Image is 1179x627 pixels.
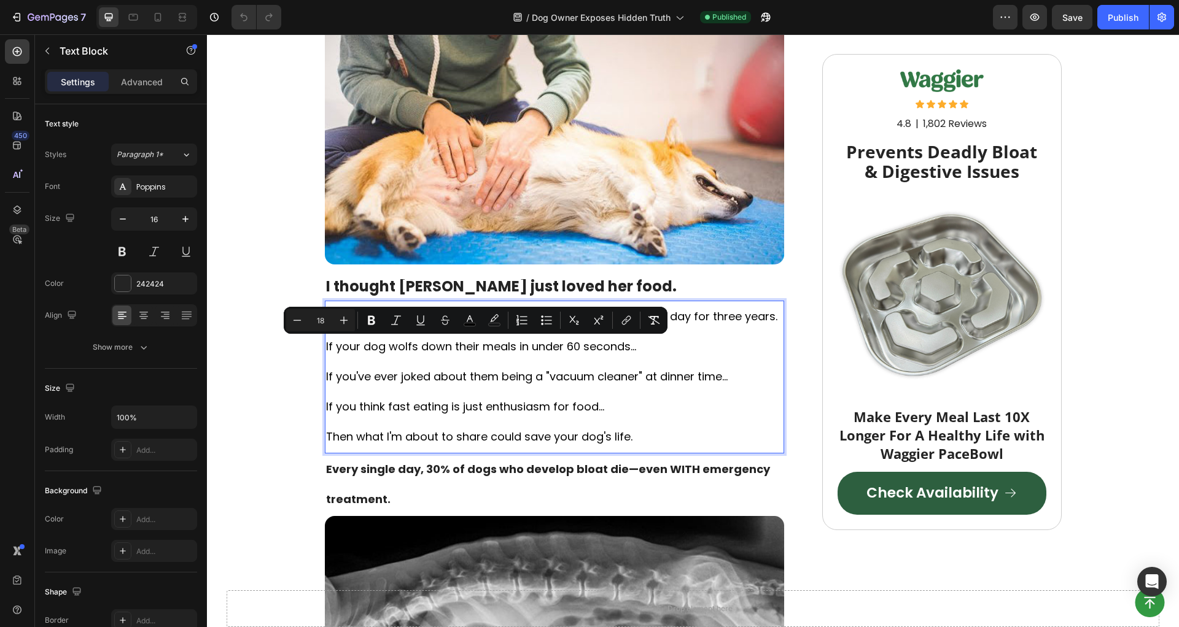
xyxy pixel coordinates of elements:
div: Image [45,545,66,556]
div: Font [45,181,60,192]
strong: Every single day, 30% of dogs who develop bloat die—even WITH emergency treatment. [119,427,563,472]
button: Publish [1097,5,1149,29]
div: Size [45,380,77,397]
div: Beta [9,225,29,234]
iframe: Design area [207,34,1179,627]
span: If you think fast eating is just enthusiasm for food... [119,364,397,380]
span: Published [712,12,746,23]
div: Poppins [136,182,194,193]
div: Color [45,514,64,525]
div: Rich Text Editor. Editing area: main [118,245,577,262]
div: Publish [1108,11,1138,24]
div: 450 [12,131,29,140]
p: | [709,83,712,96]
div: Color [45,278,64,289]
span: Turns out I'd been playing Russian roulette with her life twice a day for three years. [119,274,570,290]
div: Text style [45,118,79,129]
a: Check Availability [631,437,839,480]
div: Add... [136,615,194,626]
div: Add... [136,445,194,456]
p: Text Block [60,44,164,58]
span: Save [1062,12,1083,23]
strong: I thought [PERSON_NAME] just loved her food. [119,242,470,262]
p: 1,802 Reviews [716,83,780,96]
div: Background [45,483,104,499]
span: Paragraph 1* [117,149,163,160]
img: gempages_579706557655155460-f3719259-aeeb-48c9-bc21-861276ec9403.jpg [631,156,839,365]
p: Check Availability [660,450,792,468]
img: gempages_579706557655155460-5cd883a9-46c8-472b-9f6a-623c367ba313.png [693,35,777,58]
div: 242424 [136,279,194,290]
strong: Prevents Deadly Bloat & Digestive Issues [639,106,830,148]
strong: Make Every Meal Last 10X Longer For A Healthy Life with Waggier PaceBowl [632,373,838,428]
button: Show more [45,336,197,358]
div: Rich Text Editor. Editing area: main [118,266,577,419]
div: Border [45,615,69,626]
div: Show more [93,341,150,353]
span: / [526,11,529,24]
div: Width [45,412,65,423]
div: Padding [45,444,73,455]
span: Dog Owner Exposes Hidden Truth [532,11,671,24]
span: Then what I'm about to share could save your dog's life. [119,394,426,410]
div: Shape [45,584,84,601]
p: Advanced [121,75,163,88]
div: Editor contextual toolbar [284,307,667,334]
div: Align [45,307,79,324]
div: Undo/Redo [232,5,281,29]
div: Add... [136,514,194,525]
p: 7 [80,10,86,25]
p: Settings [61,75,95,88]
span: If you've ever joked about them being a "vacuum cleaner" at dinner time... [119,334,521,350]
div: Size [45,210,77,227]
div: Add... [136,546,194,557]
button: Save [1052,5,1092,29]
span: If your dog wolfs down their meals in under 60 seconds... [119,304,429,320]
div: Open Intercom Messenger [1137,567,1167,596]
p: 4.8 [690,83,704,96]
button: 7 [5,5,91,29]
input: Auto [112,406,196,428]
div: Styles [45,149,66,160]
button: Paragraph 1* [111,144,197,166]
